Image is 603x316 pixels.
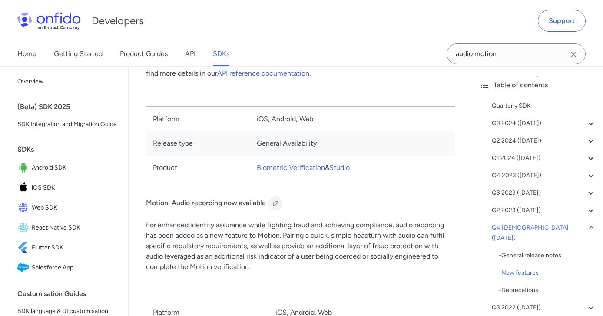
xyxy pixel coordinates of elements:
td: & [250,156,455,180]
a: API [185,42,195,66]
a: IconWeb SDKWeb SDK [14,198,121,217]
svg: Clear search field button [568,49,579,60]
div: - General release notes [499,250,596,261]
img: IconWeb SDK [17,202,32,214]
td: Release type [146,131,250,156]
a: -Deprecations [499,285,596,296]
input: Onfido search input field [447,43,586,64]
a: IconSalesforce AppSalesforce App [14,258,121,277]
span: React Native SDK [32,222,118,234]
a: IconFlutter SDKFlutter SDK [14,238,121,257]
div: Customisation Guides [17,285,125,303]
div: SDKs [17,141,125,158]
a: Studio [329,163,350,172]
a: Q3 2023 ([DATE]) [492,188,596,198]
h4: Motion: Audio recording now available [146,196,455,210]
a: Q4 [DEMOGRAPHIC_DATA] ([DATE]) [492,223,596,243]
a: Home [17,42,36,66]
img: IconSalesforce App [17,262,32,274]
td: Product [146,156,250,180]
a: Biometric Verification [257,163,325,172]
div: (Beta) SDK 2025 [17,98,125,116]
a: Getting Started [54,42,103,66]
div: - Deprecations [499,285,596,296]
a: Q2 2023 ([DATE]) [492,205,596,216]
p: For enhanced identity assurance while fighting fraud and achieving compliance, audio recording ha... [146,220,455,272]
a: Overview [14,73,121,90]
td: iOS, Android, Web [250,107,455,132]
a: -General release notes [499,250,596,261]
a: Product Guides [120,42,168,66]
span: Overview [17,77,118,87]
a: -New features [499,268,596,278]
span: Flutter SDK [32,242,118,254]
img: Onfido Logo [17,12,81,30]
p: : API changes are required in order to incorporate Motion into SDK configurations - you can find ... [146,58,455,79]
div: - New features [499,268,596,278]
span: Salesforce App [32,262,118,274]
a: API reference documentation [217,69,309,77]
a: IconReact Native SDKReact Native SDK [14,218,121,237]
a: Q3 2022 ([DATE]) [492,303,596,313]
h1: Developers [92,14,144,28]
span: iOS SDK [32,182,118,194]
a: Q3 2024 ([DATE]) [492,118,596,129]
a: Q1 2024 ([DATE]) [492,153,596,163]
td: General Availability [250,131,455,156]
span: Android SDK [32,162,118,174]
img: IconFlutter SDK [17,242,32,254]
img: IconAndroid SDK [17,162,32,174]
img: IconiOS SDK [17,182,32,194]
a: SDKs [213,42,229,66]
span: Web SDK [32,202,118,214]
img: IconReact Native SDK [17,222,32,234]
a: Quarterly SDK [492,101,596,111]
span: SDK Integration and Migration Guide [17,119,118,130]
div: Table of contents [480,80,596,90]
a: SDK Integration and Migration Guide [14,116,121,133]
a: Support [538,10,586,32]
a: Q2 2024 ([DATE]) [492,136,596,146]
a: IconiOS SDKiOS SDK [14,178,121,197]
a: IconAndroid SDKAndroid SDK [14,158,121,177]
td: Platform [146,107,250,132]
a: Q4 2023 ([DATE]) [492,170,596,181]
